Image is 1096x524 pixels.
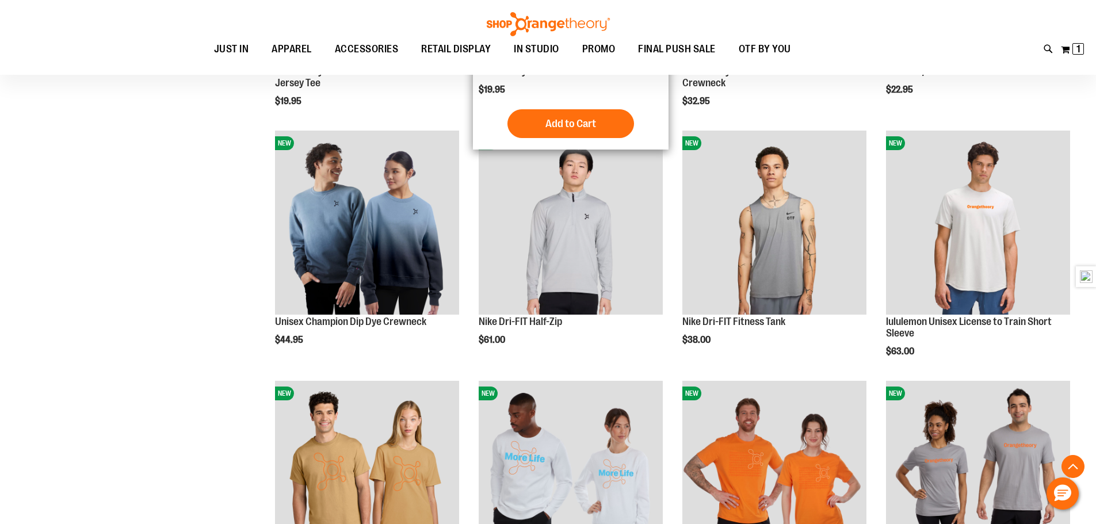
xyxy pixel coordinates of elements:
span: APPAREL [272,36,312,62]
a: Unisex City Customizable Sweat Local Crewneck [682,66,843,89]
a: Unisex Champion Dip Dye CrewneckNEW [275,131,459,316]
span: IN STUDIO [514,36,559,62]
a: lululemon Unisex License to Train Short SleeveNEW [886,131,1070,316]
a: IN STUDIO [502,36,571,63]
span: Add to Cart [545,117,596,130]
a: Nike Dri-FIT Half-ZipNEW [479,131,663,316]
span: NEW [886,387,905,400]
div: product [880,125,1076,385]
span: NEW [275,136,294,150]
span: JUST IN [214,36,249,62]
span: $63.00 [886,346,916,357]
span: OTF BY YOU [739,36,791,62]
a: ACCESSORIES [323,36,410,63]
span: $32.95 [682,96,712,106]
a: lululemon Unisex License to Train Short Sleeve [886,316,1052,339]
span: NEW [275,387,294,400]
button: Add to Cart [507,109,634,138]
span: PROMO [582,36,616,62]
span: $22.95 [886,85,915,95]
a: OTF BY YOU [727,36,803,63]
a: Nike Dri-FIT Fitness TankNEW [682,131,866,316]
img: Nike Dri-FIT Half-Zip [479,131,663,315]
a: Unisex Champion Dip Dye Crewneck [275,316,426,327]
span: $19.95 [275,96,303,106]
span: NEW [886,136,905,150]
span: $61.00 [479,335,507,345]
span: NEW [682,136,701,150]
a: JUST IN [203,36,261,62]
span: NEW [682,387,701,400]
button: Hello, have a question? Let’s chat. [1047,477,1079,510]
img: Unisex Champion Dip Dye Crewneck [275,131,459,315]
a: RETAIL DISPLAY [410,36,502,63]
span: $19.95 [479,85,507,95]
button: Back To Top [1061,455,1084,478]
div: product [269,125,465,374]
span: NEW [479,387,498,400]
img: Shop Orangetheory [485,12,612,36]
img: lululemon Unisex License to Train Short Sleeve [886,131,1070,315]
a: Unisex City Customizable Sweat Local Jersey Tee [275,66,436,89]
a: APPAREL [260,36,323,63]
a: Nike Dri-FIT Fitness Tank [682,316,785,327]
span: RETAIL DISPLAY [421,36,491,62]
div: product [677,125,872,374]
div: product [473,125,669,374]
span: 1 [1076,43,1080,55]
span: $44.95 [275,335,305,345]
span: $38.00 [682,335,712,345]
a: PROMO [571,36,627,63]
span: ACCESSORIES [335,36,399,62]
a: FINAL PUSH SALE [627,36,727,63]
span: FINAL PUSH SALE [638,36,716,62]
a: Nike Dri-FIT Half-Zip [479,316,562,327]
img: Nike Dri-FIT Fitness Tank [682,131,866,315]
